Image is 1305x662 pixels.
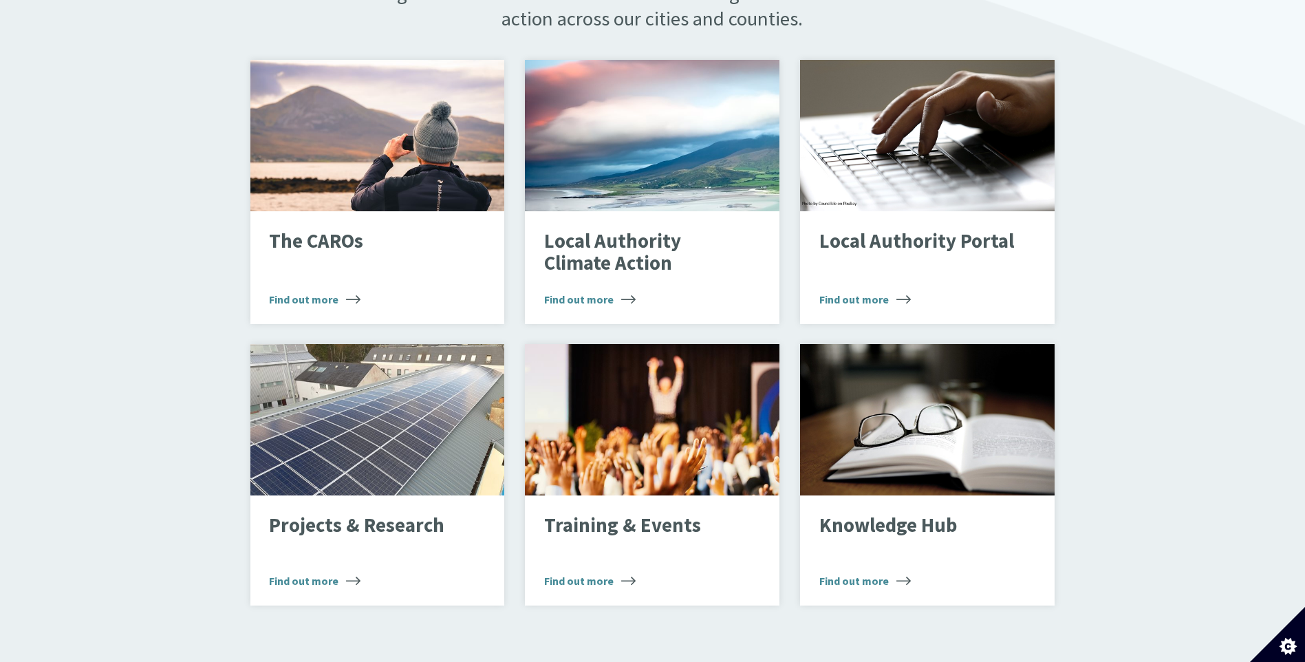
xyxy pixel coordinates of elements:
a: Local Authority Portal Find out more [800,60,1055,324]
a: Knowledge Hub Find out more [800,344,1055,606]
a: Projects & Research Find out more [250,344,505,606]
span: Find out more [819,291,911,308]
p: Projects & Research [269,515,464,537]
span: Find out more [269,573,360,589]
a: Local Authority Climate Action Find out more [525,60,779,324]
a: Training & Events Find out more [525,344,779,606]
p: Local Authority Climate Action [544,231,740,274]
span: Find out more [269,291,360,308]
span: Find out more [819,573,911,589]
p: Knowledge Hub [819,515,1015,537]
a: The CAROs Find out more [250,60,505,324]
span: Find out more [544,291,636,308]
p: Training & Events [544,515,740,537]
p: The CAROs [269,231,464,253]
span: Find out more [544,573,636,589]
button: Set cookie preferences [1250,607,1305,662]
p: Local Authority Portal [819,231,1015,253]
